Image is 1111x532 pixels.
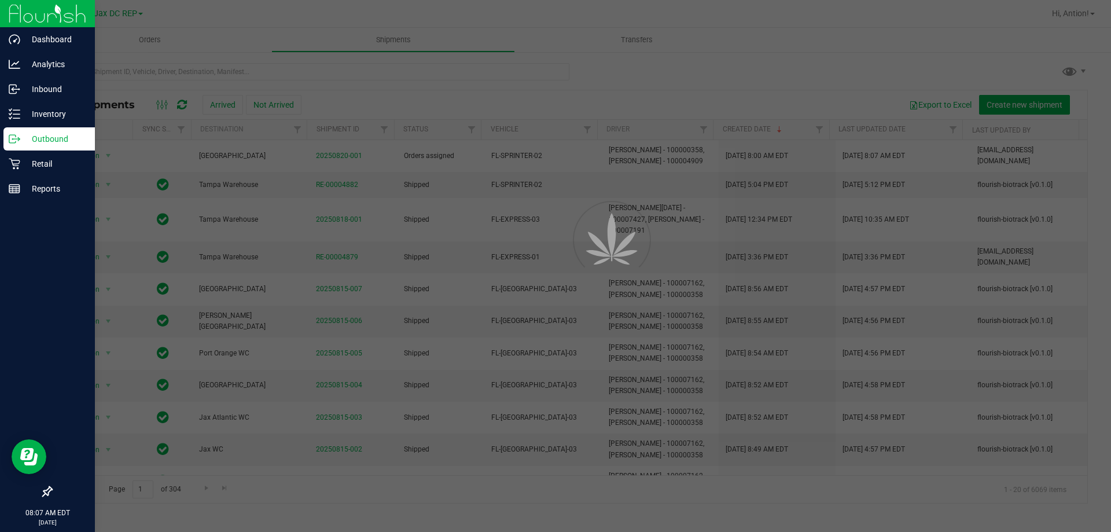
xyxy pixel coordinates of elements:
[9,83,20,95] inline-svg: Inbound
[20,57,90,71] p: Analytics
[20,82,90,96] p: Inbound
[9,108,20,120] inline-svg: Inventory
[20,107,90,121] p: Inventory
[9,58,20,70] inline-svg: Analytics
[20,32,90,46] p: Dashboard
[9,158,20,170] inline-svg: Retail
[5,508,90,518] p: 08:07 AM EDT
[9,133,20,145] inline-svg: Outbound
[20,132,90,146] p: Outbound
[12,439,46,474] iframe: Resource center
[9,34,20,45] inline-svg: Dashboard
[5,518,90,527] p: [DATE]
[20,182,90,196] p: Reports
[20,157,90,171] p: Retail
[9,183,20,195] inline-svg: Reports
